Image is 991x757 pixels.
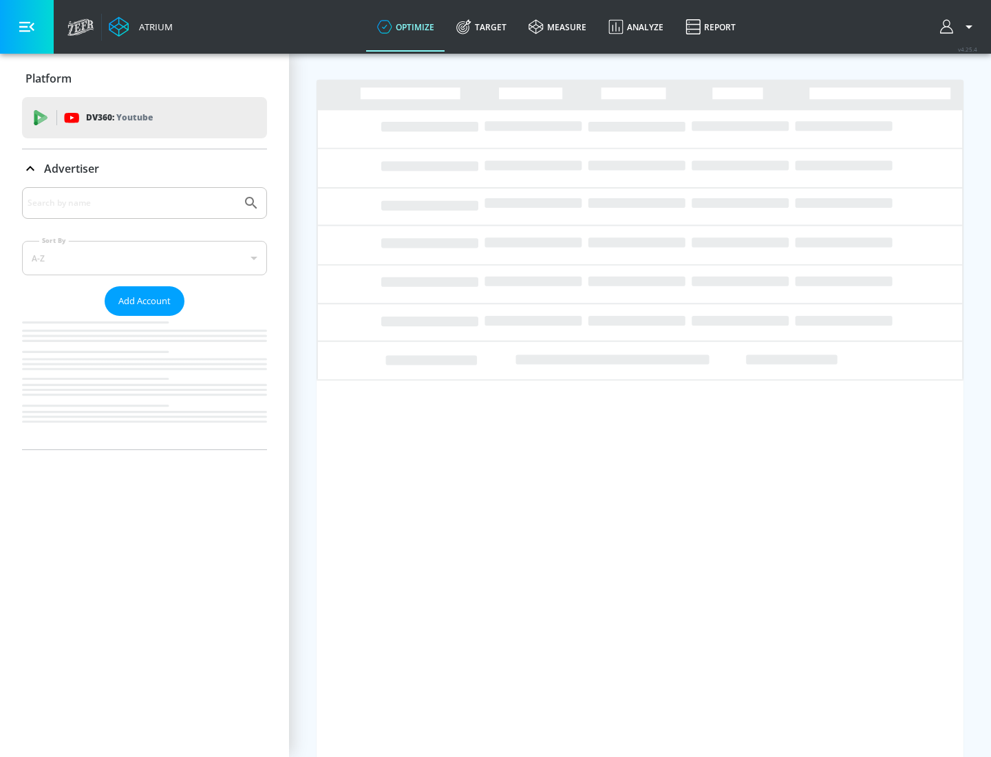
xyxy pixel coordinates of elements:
div: Atrium [134,21,173,33]
p: Advertiser [44,161,99,176]
a: Report [674,2,747,52]
nav: list of Advertiser [22,316,267,449]
div: DV360: Youtube [22,97,267,138]
div: Advertiser [22,187,267,449]
a: measure [518,2,597,52]
p: Platform [25,71,72,86]
div: Advertiser [22,149,267,188]
button: Add Account [105,286,184,316]
div: Platform [22,59,267,98]
p: Youtube [116,110,153,125]
a: Analyze [597,2,674,52]
p: DV360: [86,110,153,125]
a: Target [445,2,518,52]
input: Search by name [28,194,236,212]
span: v 4.25.4 [958,45,977,53]
span: Add Account [118,293,171,309]
label: Sort By [39,236,69,245]
a: Atrium [109,17,173,37]
div: A-Z [22,241,267,275]
a: optimize [366,2,445,52]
